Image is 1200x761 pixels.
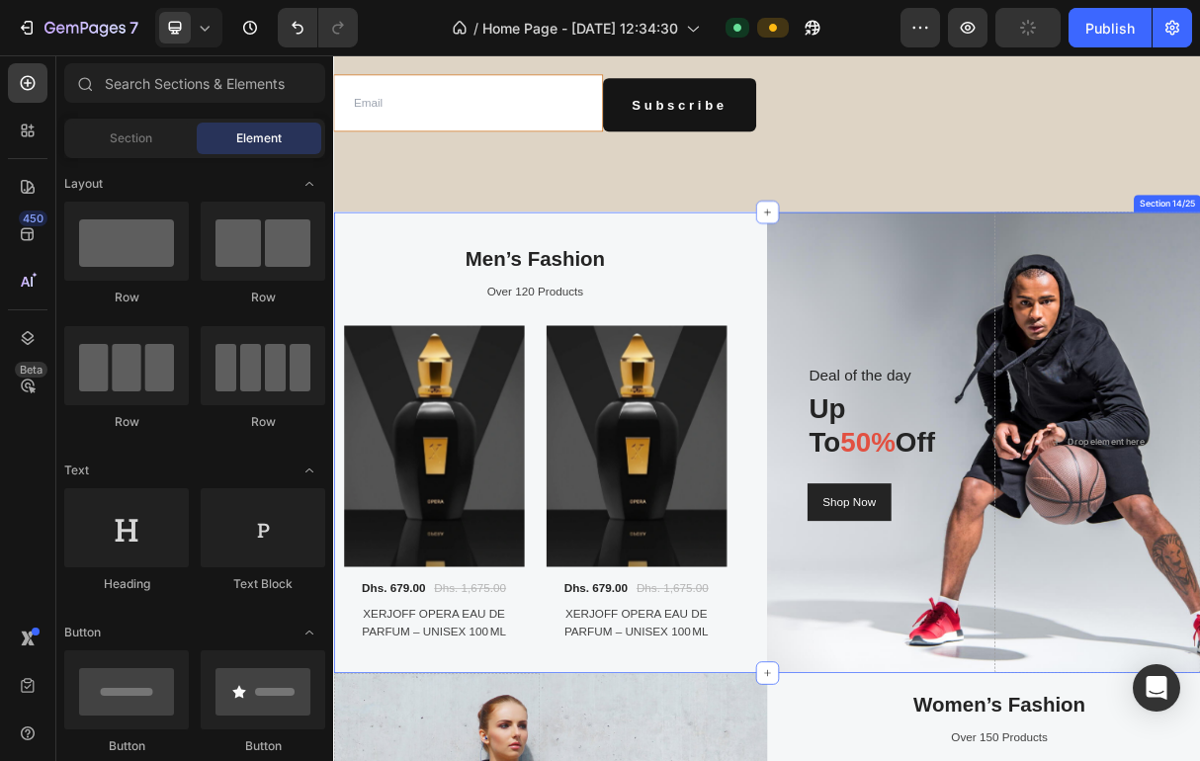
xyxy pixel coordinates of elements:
[129,16,138,40] p: 7
[1085,18,1135,39] div: Publish
[201,737,325,755] div: Button
[694,508,769,550] span: 50%
[64,175,103,193] span: Layout
[294,168,325,200] span: Toggle open
[291,715,404,742] div: Dhs. 679.00
[64,624,101,641] span: Button
[64,413,189,431] div: Row
[236,129,282,147] span: Element
[669,599,742,623] div: Shop Now
[64,575,189,593] div: Heading
[650,423,858,450] p: Deal of the day
[294,617,325,648] span: Toggle open
[110,129,152,147] span: Section
[64,63,325,103] input: Search Sections & Elements
[19,211,47,226] div: 450
[1005,521,1110,537] div: Drop element here
[412,717,538,739] div: Dhs. 1,675.00
[1098,193,1182,211] div: Section 14/25
[64,289,189,306] div: Row
[333,55,1200,761] iframe: Design area
[278,8,358,47] div: Undo/Redo
[201,289,325,306] div: Row
[135,717,261,739] div: Dhs. 1,675.00
[294,455,325,486] span: Toggle open
[14,715,128,742] div: Dhs. 679.00
[64,737,189,755] div: Button
[482,18,678,39] span: Home Page - [DATE] 12:34:30
[1069,8,1152,47] button: Publish
[1133,664,1180,712] div: Open Intercom Messenger
[201,575,325,593] div: Text Block
[201,413,325,431] div: Row
[473,18,478,39] span: /
[15,362,47,378] div: Beta
[650,462,858,551] p: up to off
[8,8,147,47] button: 7
[64,462,89,479] span: Text
[648,585,763,636] button: Shop Now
